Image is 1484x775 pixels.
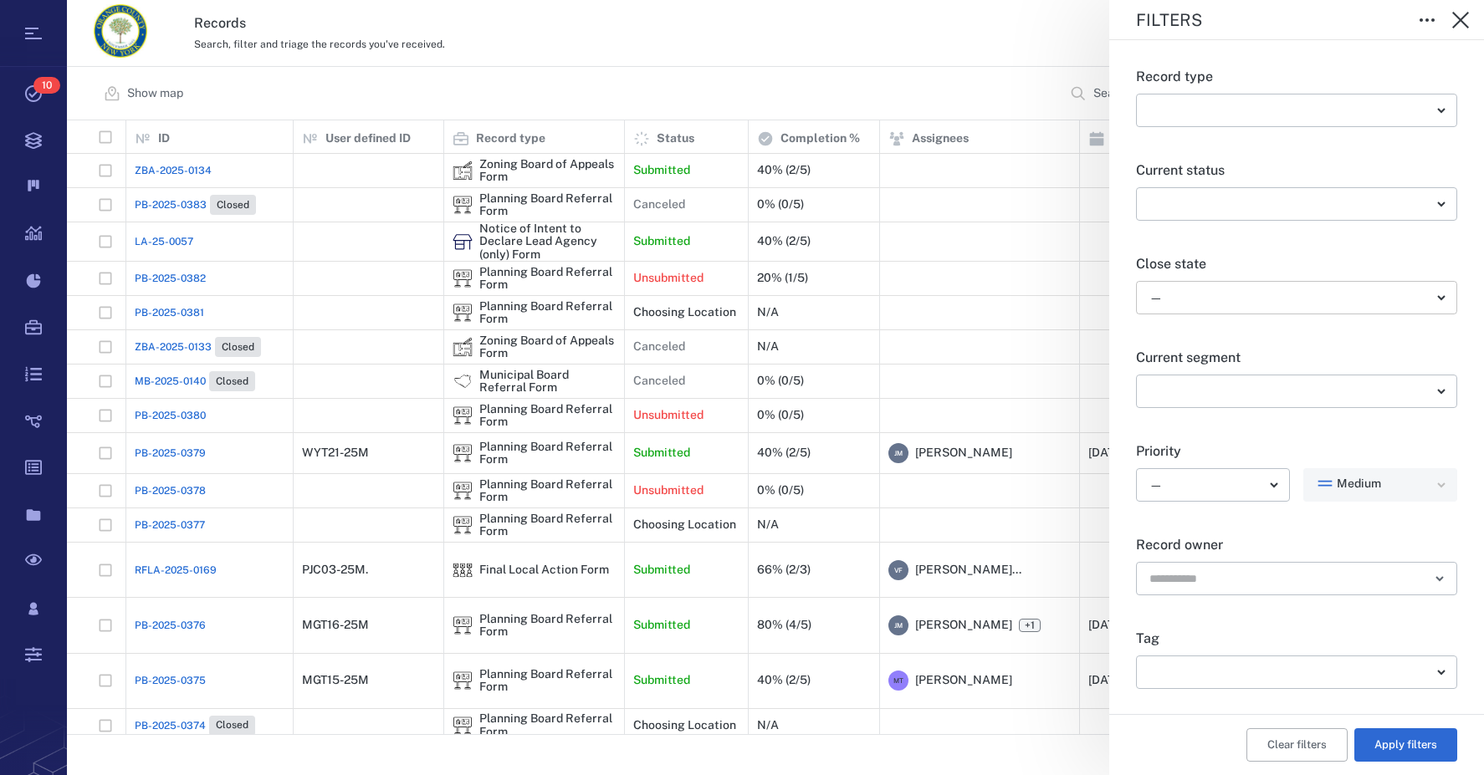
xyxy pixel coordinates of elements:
[1136,67,1457,87] p: Record type
[1136,629,1457,649] p: Tag
[1136,161,1457,181] p: Current status
[1246,728,1348,762] button: Clear filters
[1337,476,1381,492] span: Medium
[1136,254,1457,274] p: Close state
[1428,567,1451,590] button: Open
[1444,3,1477,37] button: Close
[1354,728,1457,762] button: Apply filters
[1410,3,1444,37] button: Toggle to Edit Boxes
[1149,476,1263,495] div: —
[38,12,72,27] span: Help
[1149,288,1430,308] div: —
[33,77,60,94] span: 10
[1136,12,1397,28] div: Filters
[1136,535,1457,555] p: Record owner
[1136,348,1457,368] p: Current segment
[1136,441,1457,461] p: Priority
